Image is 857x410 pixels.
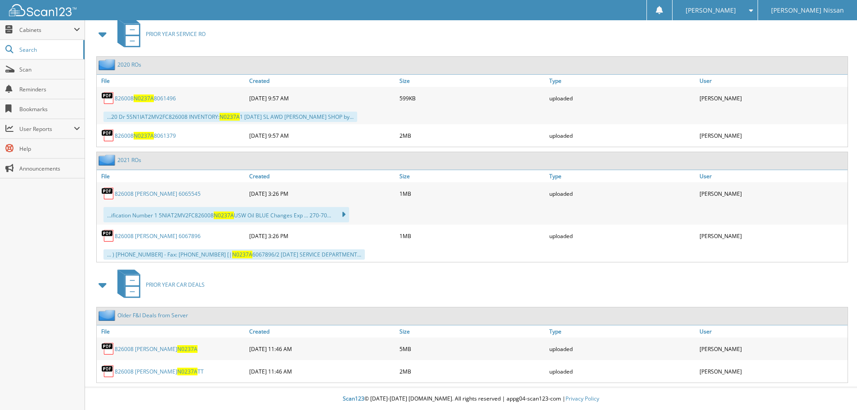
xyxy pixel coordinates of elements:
[214,212,234,219] span: N0237A
[101,129,115,142] img: PDF.png
[247,75,397,87] a: Created
[397,170,547,182] a: Size
[547,325,697,338] a: Type
[812,367,857,410] iframe: Chat Widget
[547,89,697,107] div: uploaded
[101,342,115,356] img: PDF.png
[117,61,141,68] a: 2020 ROs
[101,187,115,200] img: PDF.png
[247,89,397,107] div: [DATE] 9:57 AM
[97,325,247,338] a: File
[697,126,848,144] div: [PERSON_NAME]
[19,105,80,113] span: Bookmarks
[115,345,197,353] a: 826008 [PERSON_NAME]N0237A
[247,170,397,182] a: Created
[146,281,205,288] span: PRIOR YEAR CAR DEALS
[247,126,397,144] div: [DATE] 9:57 AM
[220,113,240,121] span: N0237A
[117,311,188,319] a: Older F&I Deals from Server
[247,227,397,245] div: [DATE] 3:26 PM
[247,325,397,338] a: Created
[115,232,201,240] a: 826008 [PERSON_NAME] 6067896
[397,362,547,380] div: 2MB
[177,368,197,375] span: N0237A
[103,112,357,122] div: ...20 Dr 5SN1IAT2MV2FC826008 INVENTORY: 1 [DATE] SL AWD [PERSON_NAME] SHOP by...
[697,185,848,203] div: [PERSON_NAME]
[547,227,697,245] div: uploaded
[115,132,176,140] a: 826008N0237A8061379
[697,89,848,107] div: [PERSON_NAME]
[397,227,547,245] div: 1MB
[115,368,204,375] a: 826008 [PERSON_NAME]N0237ATT
[103,207,349,222] div: ...ification Number 1 5NIAT2MV2FC826008 USW Oil BLUE Changes Exp ... 270-70...
[343,395,364,402] span: Scan123
[99,154,117,166] img: folder2.png
[101,91,115,105] img: PDF.png
[547,170,697,182] a: Type
[771,8,844,13] span: [PERSON_NAME] Nissan
[19,125,74,133] span: User Reports
[397,185,547,203] div: 1MB
[115,95,176,102] a: 826008N0237A8061496
[697,227,848,245] div: [PERSON_NAME]
[112,16,206,52] a: PRIOR YEAR SERVICE RO
[547,362,697,380] div: uploaded
[19,165,80,172] span: Announcements
[397,340,547,358] div: 5MB
[397,325,547,338] a: Size
[547,185,697,203] div: uploaded
[232,251,252,258] span: N0237A
[134,95,154,102] span: N0237A
[247,185,397,203] div: [DATE] 3:26 PM
[686,8,736,13] span: [PERSON_NAME]
[177,345,197,353] span: N0237A
[99,310,117,321] img: folder2.png
[697,170,848,182] a: User
[397,75,547,87] a: Size
[697,362,848,380] div: [PERSON_NAME]
[117,156,141,164] a: 2021 ROs
[19,145,80,153] span: Help
[547,126,697,144] div: uploaded
[85,388,857,410] div: © [DATE]-[DATE] [DOMAIN_NAME]. All rights reserved | appg04-scan123-com |
[697,340,848,358] div: [PERSON_NAME]
[146,30,206,38] span: PRIOR YEAR SERVICE RO
[697,75,848,87] a: User
[547,75,697,87] a: Type
[103,249,365,260] div: ... ) [PHONE_NUMBER] - Fax: [PHONE_NUMBER] [| 6067896/2 [DATE] SERVICE DEPARTMENT...
[19,46,79,54] span: Search
[547,340,697,358] div: uploaded
[97,170,247,182] a: File
[397,89,547,107] div: 599KB
[101,365,115,378] img: PDF.png
[99,59,117,70] img: folder2.png
[247,340,397,358] div: [DATE] 11:46 AM
[247,362,397,380] div: [DATE] 11:46 AM
[19,86,80,93] span: Reminders
[112,267,205,302] a: PRIOR YEAR CAR DEALS
[397,126,547,144] div: 2MB
[134,132,154,140] span: N0237A
[697,325,848,338] a: User
[19,66,80,73] span: Scan
[101,229,115,243] img: PDF.png
[115,190,201,198] a: 826008 [PERSON_NAME] 6065545
[565,395,599,402] a: Privacy Policy
[9,4,76,16] img: scan123-logo-white.svg
[19,26,74,34] span: Cabinets
[97,75,247,87] a: File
